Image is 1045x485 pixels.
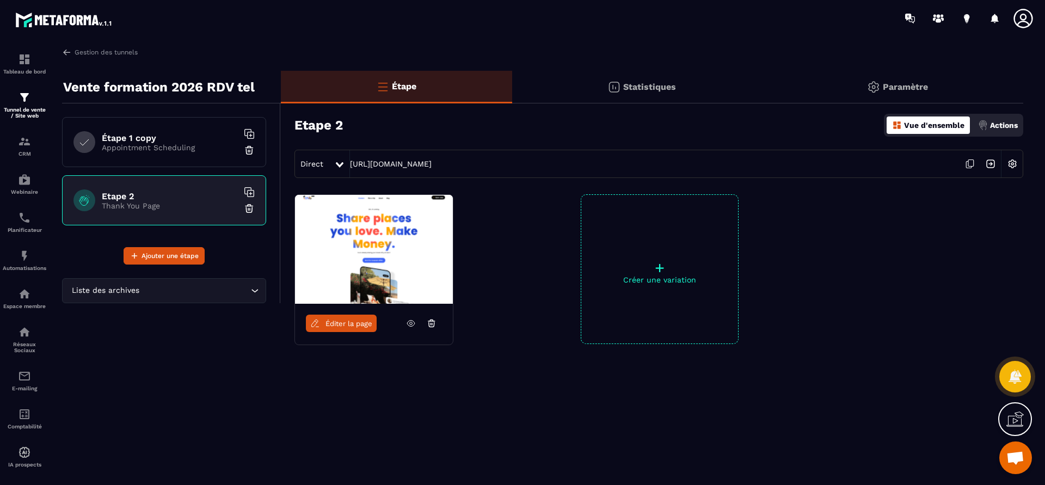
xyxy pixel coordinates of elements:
[3,317,46,361] a: social-networksocial-networkRéseaux Sociaux
[3,83,46,127] a: formationformationTunnel de vente / Site web
[3,189,46,195] p: Webinaire
[124,247,205,265] button: Ajouter une étape
[3,361,46,400] a: emailemailE-mailing
[3,127,46,165] a: formationformationCRM
[3,462,46,468] p: IA prospects
[3,385,46,391] p: E-mailing
[3,400,46,438] a: accountantaccountantComptabilité
[18,135,31,148] img: formation
[18,326,31,339] img: social-network
[18,91,31,104] img: formation
[62,47,72,57] img: arrow
[3,265,46,271] p: Automatisations
[892,120,902,130] img: dashboard-orange.40269519.svg
[62,47,138,57] a: Gestion des tunnels
[62,278,266,303] div: Search for option
[3,107,46,119] p: Tunnel de vente / Site web
[3,241,46,279] a: automationsautomationsAutomatisations
[904,121,964,130] p: Vue d'ensemble
[325,320,372,328] span: Éditer la page
[867,81,880,94] img: setting-gr.5f69749f.svg
[623,82,676,92] p: Statistiques
[581,260,738,275] p: +
[244,145,255,156] img: trash
[102,201,238,210] p: Thank You Page
[102,191,238,201] h6: Etape 2
[295,195,453,304] img: image
[980,154,1001,174] img: arrow-next.bcc2205e.svg
[102,133,238,143] h6: Étape 1 copy
[3,227,46,233] p: Planificateur
[3,151,46,157] p: CRM
[18,446,31,459] img: automations
[18,370,31,383] img: email
[883,82,928,92] p: Paramètre
[3,203,46,241] a: schedulerschedulerPlanificateur
[392,81,416,91] p: Étape
[3,279,46,317] a: automationsautomationsEspace membre
[142,250,199,261] span: Ajouter une étape
[18,211,31,224] img: scheduler
[15,10,113,29] img: logo
[3,165,46,203] a: automationsautomationsWebinaire
[69,285,142,297] span: Liste des archives
[607,81,620,94] img: stats.20deebd0.svg
[18,173,31,186] img: automations
[18,287,31,300] img: automations
[999,441,1032,474] a: Ouvrir le chat
[3,423,46,429] p: Comptabilité
[978,120,988,130] img: actions.d6e523a2.png
[18,53,31,66] img: formation
[244,203,255,214] img: trash
[3,303,46,309] p: Espace membre
[376,80,389,93] img: bars-o.4a397970.svg
[990,121,1018,130] p: Actions
[294,118,343,133] h3: Etape 2
[142,285,248,297] input: Search for option
[102,143,238,152] p: Appointment Scheduling
[3,69,46,75] p: Tableau de bord
[300,159,323,168] span: Direct
[581,275,738,284] p: Créer une variation
[306,315,377,332] a: Éditer la page
[350,159,432,168] a: [URL][DOMAIN_NAME]
[3,45,46,83] a: formationformationTableau de bord
[18,408,31,421] img: accountant
[63,76,255,98] p: Vente formation 2026 RDV tel
[18,249,31,262] img: automations
[3,341,46,353] p: Réseaux Sociaux
[1002,154,1023,174] img: setting-w.858f3a88.svg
